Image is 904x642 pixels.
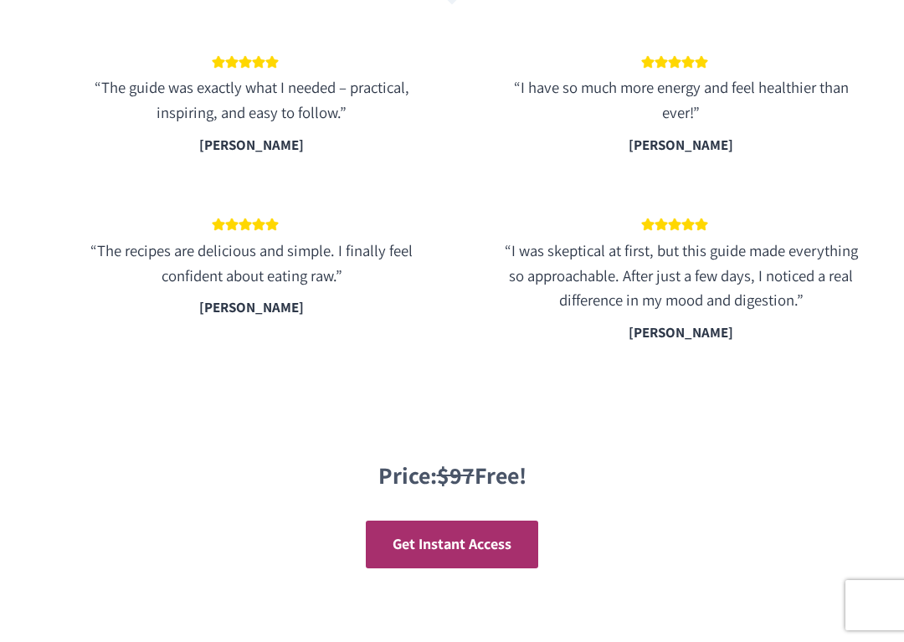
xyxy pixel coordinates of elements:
[66,75,437,126] blockquote: “The guide was exactly what I needed – practical, inspiring, and easy to follow.”
[496,215,854,238] div: 5 out of 5 stars
[66,239,437,289] blockquote: “The recipes are delicious and simple. I finally feel confident about eating raw.”
[496,53,854,75] div: 5 out of 5 stars
[366,521,538,568] a: Get Instant Access
[437,460,475,490] s: $97
[66,53,424,75] div: 5 out of 5 stars
[199,134,304,157] div: [PERSON_NAME]
[629,134,733,157] div: [PERSON_NAME]
[496,75,866,126] blockquote: “I have so much more energy and feel healthier than ever!”
[378,460,526,490] strong: Price: Free!
[393,534,511,553] span: Get Instant Access
[66,215,424,238] div: 5 out of 5 stars
[629,321,733,344] div: [PERSON_NAME]
[199,296,304,319] div: [PERSON_NAME]
[496,239,866,314] blockquote: “I was skeptical at first, but this guide made everything so approachable. After just a few days,...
